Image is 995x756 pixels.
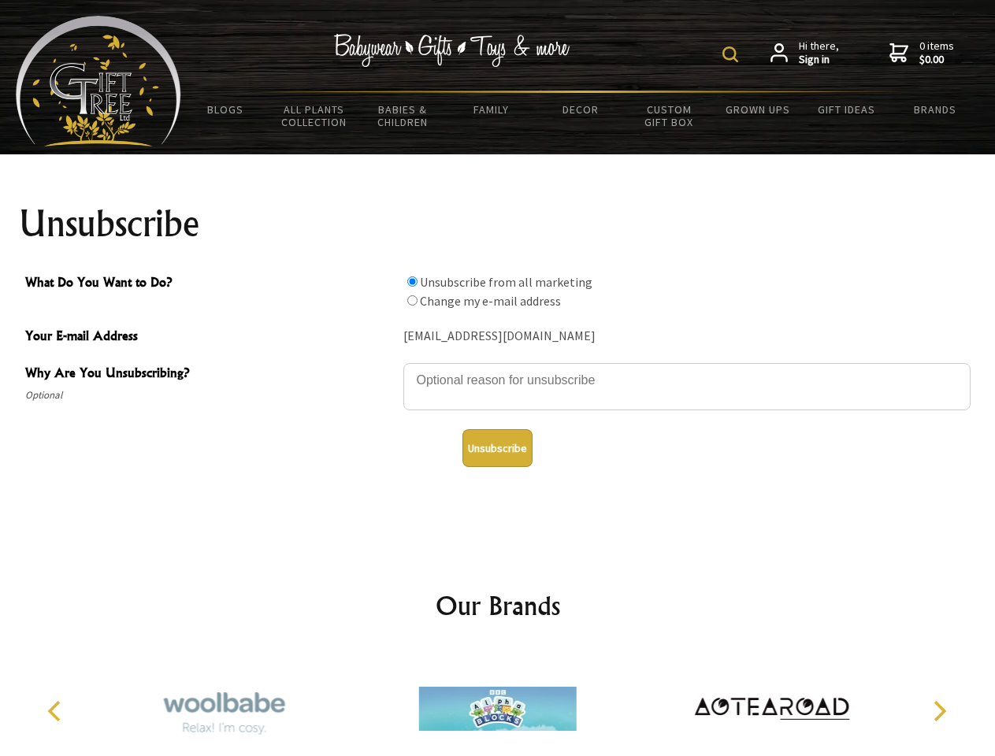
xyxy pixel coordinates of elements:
h1: Unsubscribe [19,205,977,243]
a: Brands [891,93,980,126]
a: All Plants Collection [270,93,359,139]
strong: $0.00 [919,53,954,67]
label: Unsubscribe from all marketing [420,274,592,290]
a: Family [447,93,536,126]
button: Next [922,694,956,728]
a: Gift Ideas [802,93,891,126]
span: Why Are You Unsubscribing? [25,363,395,386]
a: Hi there,Sign in [770,39,839,67]
a: 0 items$0.00 [889,39,954,67]
a: Decor [536,93,625,126]
a: Custom Gift Box [625,93,714,139]
a: Babies & Children [358,93,447,139]
textarea: Why Are You Unsubscribing? [403,363,971,410]
button: Previous [39,694,74,728]
label: Change my e-mail address [420,293,561,309]
strong: Sign in [799,53,839,67]
span: Your E-mail Address [25,326,395,349]
a: Grown Ups [713,93,802,126]
input: What Do You Want to Do? [407,295,418,306]
span: 0 items [919,39,954,67]
button: Unsubscribe [462,429,533,467]
span: Hi there, [799,39,839,67]
img: Babyware - Gifts - Toys and more... [16,16,181,146]
span: Optional [25,386,395,405]
a: BLOGS [181,93,270,126]
h2: Our Brands [32,587,964,624]
input: What Do You Want to Do? [407,276,418,287]
div: [EMAIL_ADDRESS][DOMAIN_NAME] [403,324,971,349]
img: product search [722,46,738,62]
img: Babywear - Gifts - Toys & more [334,34,570,67]
span: What Do You Want to Do? [25,272,395,295]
